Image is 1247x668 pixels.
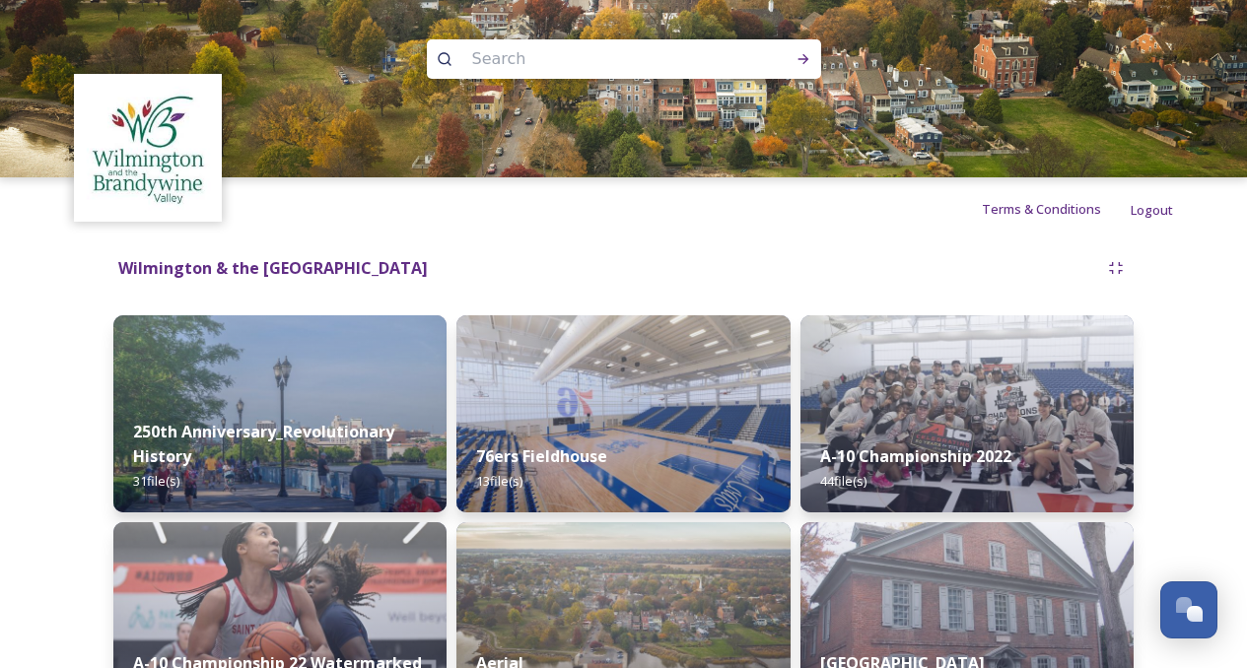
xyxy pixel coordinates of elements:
span: Terms & Conditions [982,200,1101,218]
input: Search [462,37,732,81]
strong: 250th Anniversary_Revolutionary History [133,421,394,467]
img: 385d4e3b-7dfe-4606-b6af-a72e74295679.jpg [800,315,1134,512]
span: 44 file(s) [820,472,866,490]
strong: Wilmington & the [GEOGRAPHIC_DATA] [118,257,428,279]
button: Open Chat [1160,581,1217,638]
a: Terms & Conditions [982,197,1131,221]
span: Logout [1131,201,1173,219]
img: 710d2779-c80f-4a9d-ab9d-cba342ff9b2f.jpg [456,315,790,512]
span: 31 file(s) [133,472,179,490]
span: 13 file(s) [476,472,522,490]
strong: 76ers Fieldhouse [476,445,607,467]
strong: A-10 Championship 2022 [820,445,1011,467]
img: c20507a3-540c-4624-8ece-9600e3d68436.jpg [113,315,447,512]
img: download%20%281%29.jpeg [77,77,220,220]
